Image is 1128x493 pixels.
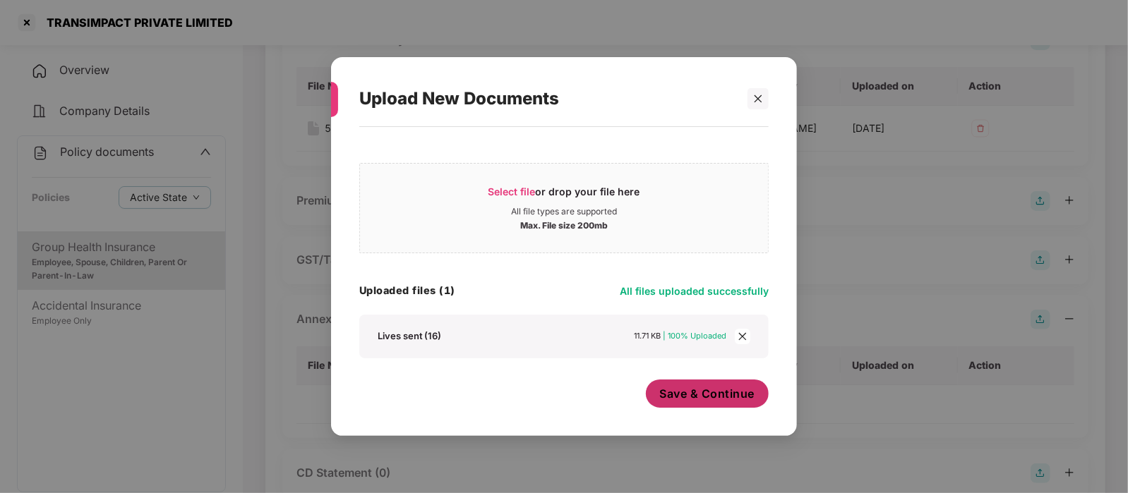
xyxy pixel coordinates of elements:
div: Upload New Documents [359,71,735,126]
span: | 100% Uploaded [664,331,727,341]
span: Select file [488,185,536,197]
div: All file types are supported [511,206,617,217]
span: close [735,329,750,344]
button: Save & Continue [646,379,769,408]
div: or drop your file here [488,185,640,206]
div: Max. File size 200mb [520,217,608,231]
span: All files uploaded successfully [620,285,769,297]
div: Lives sent (16) [378,329,442,342]
span: Select fileor drop your file hereAll file types are supportedMax. File size 200mb [360,174,768,242]
span: 11.71 KB [635,331,661,341]
span: Save & Continue [660,386,755,401]
h4: Uploaded files (1) [359,284,455,298]
span: close [753,94,763,104]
